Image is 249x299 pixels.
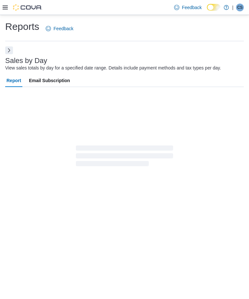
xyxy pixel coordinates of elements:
button: Next [5,46,13,54]
p: | [232,4,233,11]
span: Report [6,74,21,87]
a: Feedback [43,22,76,35]
span: Email Subscription [29,74,70,87]
input: Dark Mode [207,4,220,11]
h3: Sales by Day [5,57,47,65]
h1: Reports [5,20,39,33]
span: Feedback [53,25,73,32]
a: Feedback [172,1,204,14]
img: Cova [13,4,42,11]
div: Cody Savard [236,4,244,11]
span: Feedback [182,4,202,11]
span: Loading [76,147,173,168]
div: View sales totals by day for a specified date range. Details include payment methods and tax type... [5,65,221,71]
span: CS [237,4,243,11]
